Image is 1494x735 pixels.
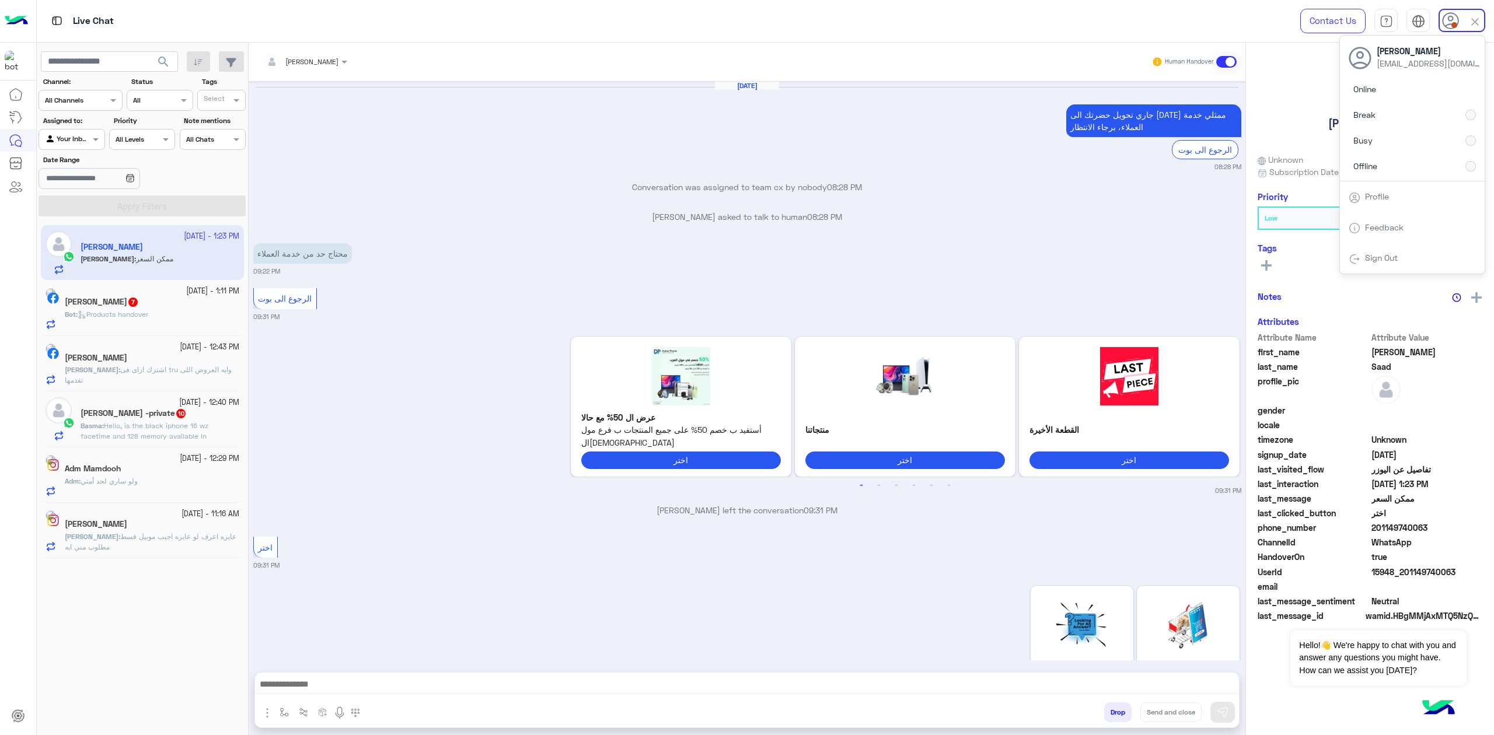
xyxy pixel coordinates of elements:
button: Trigger scenario [294,702,313,722]
span: Basma [81,421,102,430]
p: [PERSON_NAME] left the conversation [253,504,1241,516]
img: picture [46,288,56,299]
span: search [156,55,170,69]
small: [DATE] - 12:29 PM [180,453,239,464]
span: [PERSON_NAME] [285,57,338,66]
span: null [1371,404,1483,416]
img: tab [50,13,64,28]
label: Tags [202,76,245,87]
p: منتجاتنا [805,423,1005,436]
span: null [1371,580,1483,593]
button: Drop [1104,702,1132,722]
small: 09:31 PM [253,312,280,321]
button: create order [313,702,333,722]
span: [PERSON_NAME] [1377,45,1482,57]
img: tab [1349,253,1360,265]
img: tab [1349,222,1360,234]
button: Apply Filters [39,195,246,216]
button: اختر [1029,452,1229,468]
b: : [65,310,78,318]
h5: Adm Mamdooh [65,464,121,474]
span: اشترك ازاى فى tru وايه العروض اللى تقدمها [65,365,232,384]
span: 09:31 PM [804,505,837,515]
img: Logo [5,9,28,33]
span: Attribute Value [1371,331,1483,344]
span: Adm [65,477,79,485]
h5: [PERSON_NAME] [1328,117,1412,130]
span: ChannelId [1258,536,1369,548]
button: 5 of 3 [926,480,937,492]
p: 20/12/2024, 8:28 PM [1066,104,1241,137]
div: الرجوع الى بوت [1172,140,1238,159]
small: Human Handover [1165,57,1214,66]
h5: Basma Ismael -private [81,408,187,418]
span: HandoverOn [1258,551,1369,563]
img: Facebook [47,348,59,359]
b: : [65,477,81,485]
img: tab [1349,192,1360,204]
h6: Attributes [1258,316,1299,327]
button: 2 of 3 [873,480,885,492]
a: Profile [1365,191,1389,201]
button: 4 of 3 [908,480,920,492]
span: Products handover [78,310,148,318]
small: [DATE] - 12:40 PM [179,397,239,408]
span: 0 [1371,595,1483,607]
img: WhatsApp%20Image%202024-10-24%20at%201%252E03%252E07%20PM.jpeg [581,347,781,405]
p: Live Chat [73,13,114,29]
img: tab [1412,15,1425,28]
img: send voice note [333,706,347,720]
span: تفاصيل عن اليوزر [1371,463,1483,475]
img: select flow [280,708,289,717]
span: phone_number [1258,521,1369,534]
img: hulul-logo.png [1418,688,1459,729]
span: اختر [1371,507,1483,519]
img: close [1468,15,1482,29]
span: signup_date [1258,449,1369,461]
h6: Tags [1258,243,1482,253]
span: ولو ساري لحد أمتي [81,477,138,485]
span: gender [1258,404,1369,416]
img: Trigger scenario [299,708,308,717]
span: Saad [1371,360,1483,373]
span: Unknown [1258,153,1303,166]
span: الرجوع الى بوت [258,293,312,303]
img: Instagram [47,514,59,526]
p: [PERSON_NAME] asked to talk to human [253,211,1241,223]
button: search [149,51,178,76]
span: Unknown [1371,433,1483,446]
span: [PERSON_NAME] [65,365,118,374]
span: last_name [1258,360,1369,373]
span: timezone [1258,433,1369,446]
span: 2 [1371,536,1483,548]
img: send message [1217,706,1228,718]
p: عرض ال 50% مع حالا [581,411,781,423]
b: : [65,532,120,541]
img: notes [1452,293,1461,302]
span: Mohamed [1371,346,1483,358]
img: create order [318,708,327,717]
img: picture [46,455,56,466]
span: Subscription Date : [DATE] [1269,166,1370,178]
img: defaultAdmin.png [1371,375,1401,404]
span: email [1258,580,1369,593]
span: last_message_id [1258,610,1363,622]
button: اختر [581,452,781,468]
small: [DATE] - 12:43 PM [180,342,239,353]
span: 2024-12-20T18:27:43.206Z [1371,449,1483,461]
span: last_message [1258,492,1369,505]
div: Select [202,93,225,107]
img: Instagram [47,459,59,471]
span: 10 [176,409,186,418]
a: Feedback [1365,222,1404,232]
small: 09:31 PM [253,561,280,570]
span: 2025-10-03T10:23:29.145Z [1371,478,1483,490]
span: 15948_201149740063 [1371,566,1483,578]
label: Channel: [43,76,121,87]
span: profile_pic [1258,375,1369,402]
a: Contact Us [1300,9,1366,33]
h5: Dina Moustafa [65,519,127,529]
span: ممكن السعر [1371,492,1483,505]
span: [EMAIL_ADDRESS][DOMAIN_NAME] [1377,57,1482,69]
img: %D8%A7%D9%84%D9%82%D8%B7%D8%B9%D8%A9%20%D8%A7%D9%84%D8%A7%D8%AE%D9%8A%D8%B1%D8%A9.png [1029,347,1229,405]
